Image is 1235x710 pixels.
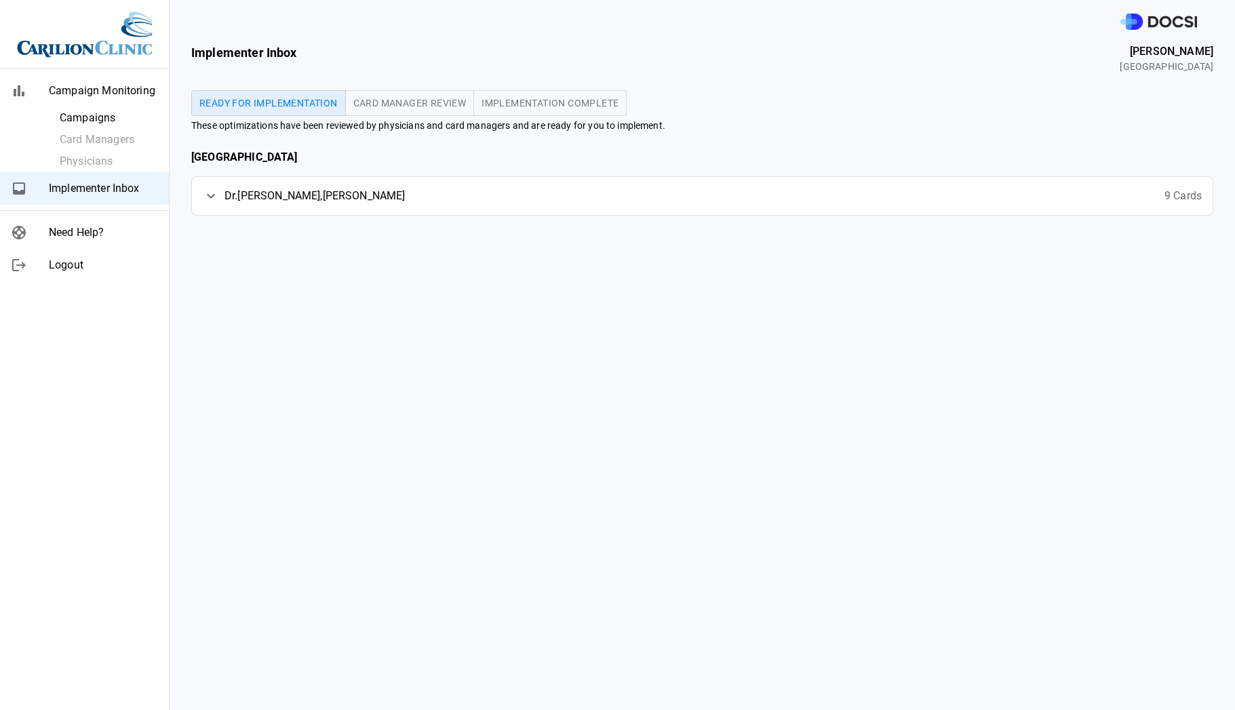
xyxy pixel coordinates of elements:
span: Logout [49,257,158,273]
button: Ready for Implementation [191,90,346,116]
span: Implementer Inbox [49,180,158,197]
span: Campaign Monitoring [49,83,158,99]
span: These optimizations have been reviewed by physicians and card managers and are ready for you to i... [191,119,1213,133]
b: [GEOGRAPHIC_DATA] [191,151,298,163]
span: [GEOGRAPHIC_DATA] [1120,60,1213,74]
span: Implementation Complete [482,98,619,108]
span: Card Manager Review [353,98,467,108]
img: Site Logo [17,11,153,58]
span: Need Help? [49,224,158,241]
button: Implementation Complete [473,90,627,116]
img: DOCSI Logo [1120,14,1197,31]
span: Campaigns [60,110,158,126]
span: Ready for Implementation [199,98,338,108]
span: Dr. [PERSON_NAME] , [PERSON_NAME] [224,188,406,204]
button: Card Manager Review [345,90,475,116]
span: 9 Cards [1164,188,1202,204]
b: Implementer Inbox [191,45,297,60]
span: [PERSON_NAME] [1120,43,1213,60]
